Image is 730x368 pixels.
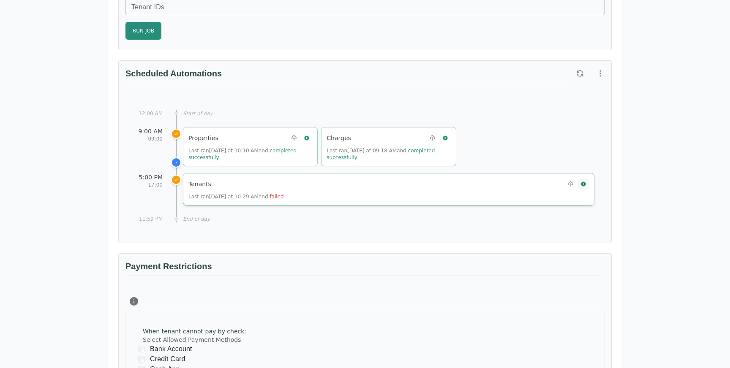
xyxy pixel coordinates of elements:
button: Upload Tenants file [565,179,576,189]
span: Last ran [DATE] at 10:29 AM and [188,194,284,200]
div: Current time is 02:30 PM [171,157,181,168]
label: Select Allowed Payment Methods [143,336,246,344]
div: Tenants was scheduled for 5:00 PM but ran at a different time (actual run: Today at 10:29 AM) [171,175,181,185]
h3: Payment Restrictions [125,260,605,276]
button: Run Job [125,22,161,40]
button: Run Properties now [301,133,312,143]
div: 12:00 AM [136,110,163,117]
button: More options [593,66,608,81]
span: Credit Card [150,354,185,364]
span: failed [270,194,283,200]
button: Upload Properties file [289,133,300,143]
button: Run Charges now [440,133,451,143]
button: Run Tenants now [578,179,589,189]
div: 11:59 PM [136,216,163,222]
span: completed successfully [188,148,297,160]
div: End of day [183,216,594,222]
input: Bank Account [138,346,145,352]
h5: Charges [327,134,351,142]
h5: Tenants [188,180,211,188]
input: Credit Card [138,356,145,363]
span: Bank Account [150,344,192,354]
h3: Scheduled Automations [125,68,572,83]
div: 5:00 PM [136,173,163,181]
button: Refresh scheduled automations [572,66,588,81]
div: 9:00 AM [136,127,163,135]
h5: Properties [188,134,218,142]
span: Last ran [DATE] at 10:10 AM and [188,148,297,160]
span: completed successfully [327,148,435,160]
div: Start of day [183,110,594,117]
span: Last ran [DATE] at 09:18 AM and [327,148,435,160]
div: 17:00 [136,181,163,188]
div: 09:00 [136,135,163,142]
p: When tenant cannot pay by check : [143,327,246,336]
div: 2 automations scheduled for 9:00 AM: 2 ran but not at the scheduled time [171,129,181,139]
button: Upload Charges file [427,133,438,143]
